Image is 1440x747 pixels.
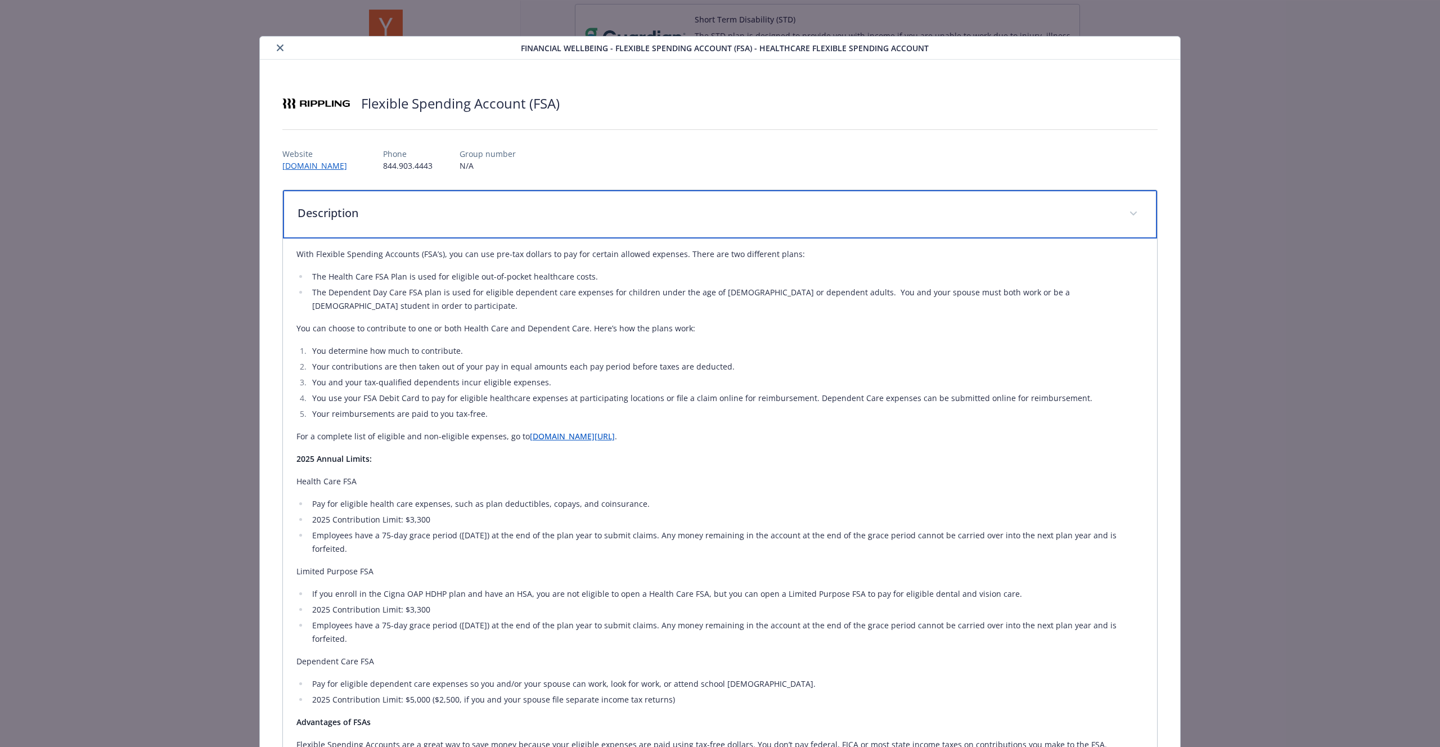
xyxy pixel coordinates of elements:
[530,431,615,442] a: [DOMAIN_NAME][URL]
[309,344,1144,358] li: You determine how much to contribute.
[296,453,372,464] strong: 2025 Annual Limits:
[273,41,287,55] button: close
[309,497,1144,511] li: Pay for eligible health care expenses, such as plan deductibles, copays, and coinsurance.​
[309,587,1144,601] li: If you enroll in the Cigna OAP HDHP plan and have an HSA, you are not eligible to open a Health C...
[309,677,1144,691] li: Pay for eligible dependent care expenses so you and/or your spouse can work, look for work, or at...
[296,322,1144,335] p: You can choose to contribute to one or both Health Care and Dependent Care. Here’s how the plans ...
[309,619,1144,646] li: Employees have a 75-day grace period ([DATE]) at the end of the plan year to submit claims. Any m...
[296,565,1144,578] p: Limited Purpose FSA​
[309,529,1144,556] li: Employees have a 75-day grace period ([DATE]) at the end of the plan year to submit claims. Any m...
[309,407,1144,421] li: Your reimbursements are paid to you tax-free.
[296,430,1144,443] p: For a complete list of eligible and non-eligible expenses, go to .
[309,376,1144,389] li: You and your tax-qualified dependents incur eligible expenses.
[296,475,1144,488] p: Health Care FSA​
[460,148,516,160] p: Group number
[309,360,1144,373] li: Your contributions are then taken out of your pay in equal amounts each pay period before taxes a...
[298,205,1115,222] p: Description
[296,655,1144,668] p: Dependent Care FSA ​
[383,160,433,172] p: 844.903.4443
[283,190,1157,238] div: Description
[383,148,433,160] p: Phone
[309,513,1144,526] li: 2025 Contribution Limit: $3,300​​
[361,94,560,113] h2: Flexible Spending Account (FSA)
[282,148,356,160] p: Website
[460,160,516,172] p: N/A
[282,160,356,171] a: [DOMAIN_NAME]
[296,717,371,727] strong: Advantages of FSAs
[296,247,1144,261] p: With Flexible Spending Accounts (FSA’s), you can use pre-tax dollars to pay for certain allowed e...
[309,270,1144,283] li: The Health Care FSA Plan is used for eligible out-of-pocket healthcare costs.
[282,87,350,120] img: Rippling
[521,42,929,54] span: Financial Wellbeing - Flexible Spending Account (FSA) - Healthcare Flexible Spending Account
[309,693,1144,706] li: 2025 Contribution Limit: $5,000 ($2,500, if you and your spouse file separate income tax returns)​
[309,391,1144,405] li: You use your FSA Debit Card to pay for eligible healthcare expenses at participating locations or...
[309,603,1144,616] li: 2025 Contribution Limit: $3,300​​
[309,286,1144,313] li: The Dependent Day Care FSA plan is used for eligible dependent care expenses for children under t...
